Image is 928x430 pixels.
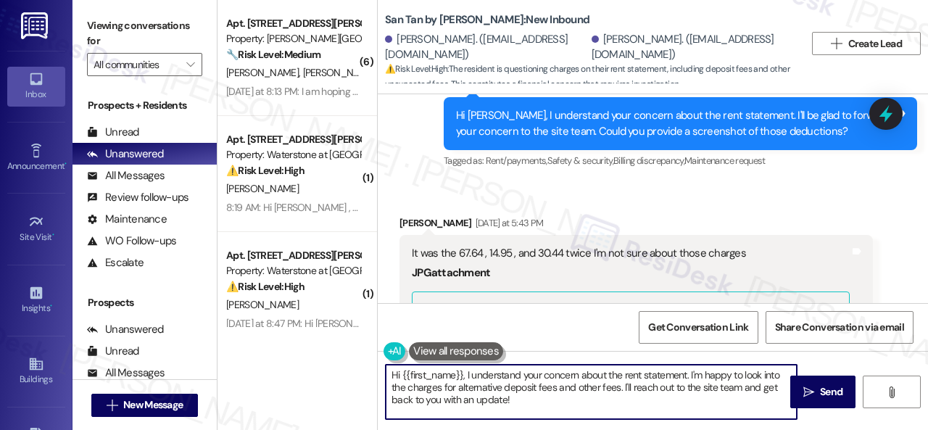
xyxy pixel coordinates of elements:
[386,365,797,419] textarea: Hi {{first_name}}, I understand your concern about the rent statement. I'm happy to look into the...
[7,352,65,391] a: Buildings
[87,190,188,205] div: Review follow-ups
[50,301,52,311] span: •
[123,397,183,413] span: New Message
[812,32,921,55] button: Create Lead
[613,154,684,167] span: Billing discrepancy ,
[21,12,51,39] img: ResiDesk Logo
[547,154,613,167] span: Safety & security ,
[226,31,360,46] div: Property: [PERSON_NAME][GEOGRAPHIC_DATA]
[91,394,199,417] button: New Message
[65,159,67,169] span: •
[226,85,461,98] div: [DATE] at 8:13 PM: I am hoping for a solution for this issue
[412,265,490,280] b: JPG attachment
[87,146,164,162] div: Unanswered
[303,66,376,79] span: [PERSON_NAME]
[486,154,547,167] span: Rent/payments ,
[766,311,913,344] button: Share Conversation via email
[385,12,589,28] b: San Tan by [PERSON_NAME]: New Inbound
[87,125,139,140] div: Unread
[72,98,217,113] div: Prospects + Residents
[226,164,304,177] strong: ⚠️ Risk Level: High
[803,386,814,398] i: 
[444,150,917,171] div: Tagged as:
[226,66,303,79] span: [PERSON_NAME]
[87,212,167,227] div: Maintenance
[87,15,202,53] label: Viewing conversations for
[456,108,894,139] div: Hi [PERSON_NAME], I understand your concern about the rent statement. I'll be glad to forward you...
[412,246,850,261] div: It was the 67.64 , 14.95 , and 30.44 twice I'm not sure about those charges
[848,36,902,51] span: Create Lead
[87,344,139,359] div: Unread
[94,53,179,76] input: All communities
[226,298,299,311] span: [PERSON_NAME]
[472,215,544,231] div: [DATE] at 5:43 PM
[226,182,299,195] span: [PERSON_NAME]
[87,168,165,183] div: All Messages
[87,322,164,337] div: Unanswered
[226,16,360,31] div: Apt. [STREET_ADDRESS][PERSON_NAME]
[886,386,897,398] i: 
[831,38,842,49] i: 
[87,233,176,249] div: WO Follow-ups
[87,255,144,270] div: Escalate
[226,132,360,147] div: Apt. [STREET_ADDRESS][PERSON_NAME]
[7,210,65,249] a: Site Visit •
[639,311,758,344] button: Get Conversation Link
[7,281,65,320] a: Insights •
[684,154,766,167] span: Maintenance request
[107,400,117,411] i: 
[820,384,842,400] span: Send
[87,365,165,381] div: All Messages
[72,295,217,310] div: Prospects
[186,59,194,70] i: 
[385,62,805,93] span: : The resident is questioning charges on their rent statement, including deposit fees and other u...
[226,280,304,293] strong: ⚠️ Risk Level: High
[385,32,588,63] div: [PERSON_NAME]. ([EMAIL_ADDRESS][DOMAIN_NAME])
[226,48,320,61] strong: 🔧 Risk Level: Medium
[7,67,65,106] a: Inbox
[52,230,54,240] span: •
[385,63,447,75] strong: ⚠️ Risk Level: High
[226,263,360,278] div: Property: Waterstone at [GEOGRAPHIC_DATA]
[226,248,360,263] div: Apt. [STREET_ADDRESS][PERSON_NAME]
[592,32,795,63] div: [PERSON_NAME]. ([EMAIL_ADDRESS][DOMAIN_NAME])
[775,320,904,335] span: Share Conversation via email
[790,376,855,408] button: Send
[399,215,873,236] div: [PERSON_NAME]
[226,147,360,162] div: Property: Waterstone at [GEOGRAPHIC_DATA]
[648,320,748,335] span: Get Conversation Link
